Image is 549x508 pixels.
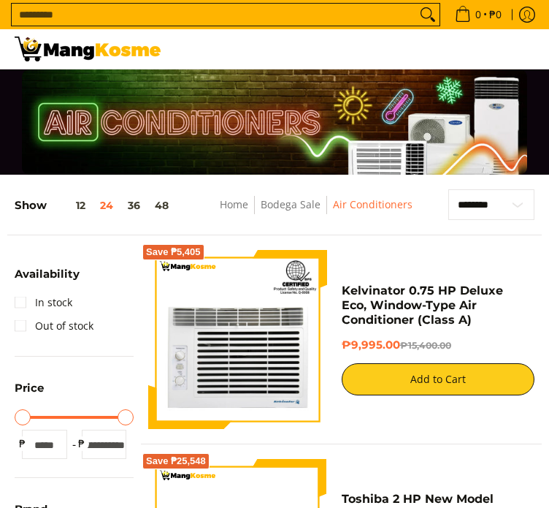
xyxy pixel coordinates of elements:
button: 24 [93,200,120,211]
span: • [450,7,506,23]
a: Bodega Sale [221,29,296,69]
a: New Arrivals [458,29,535,69]
nav: Breadcrumbs [193,196,439,229]
button: 48 [147,200,176,211]
a: Air Conditioners [333,197,412,211]
a: Home [175,29,218,69]
span: Availability [15,269,80,280]
summary: Open [15,269,80,291]
h5: Show [15,199,176,213]
span: ₱0 [487,10,504,20]
button: 12 [47,200,93,211]
a: Out of stock [15,314,93,338]
a: In stock [15,291,72,314]
span: Bodega Sale [229,42,288,56]
a: Kelvinator 0.75 HP Deluxe Eco, Window-Type Air Conditioner (Class A) [342,284,503,327]
a: Bulk Center [384,29,456,69]
img: Kelvinator 0.75 HP Deluxe Eco, Window-Type Air Conditioner (Class A) [148,250,327,429]
summary: Open [15,383,44,405]
button: 36 [120,200,147,211]
span: ₱ [74,436,89,451]
span: Shop by Class [306,42,374,56]
span: Save ₱5,405 [146,248,201,257]
span: 0 [473,10,483,20]
button: Search [416,4,439,26]
span: Bulk Center [391,42,448,56]
h6: ₱9,995.00 [342,338,535,353]
a: Bodega Sale [261,197,320,211]
a: Home [220,197,248,211]
span: New Arrivals [466,42,528,56]
button: Add to Cart [342,363,535,395]
img: Bodega Sale Aircon l Mang Kosme: Home Appliances Warehouse Sale [15,37,161,61]
del: ₱15,400.00 [400,340,451,351]
span: Save ₱25,548 [146,457,206,466]
nav: Main Menu [175,29,534,69]
span: Home [183,42,211,56]
span: Price [15,383,44,394]
a: Shop by Class [299,29,381,69]
span: ₱ [15,436,29,451]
